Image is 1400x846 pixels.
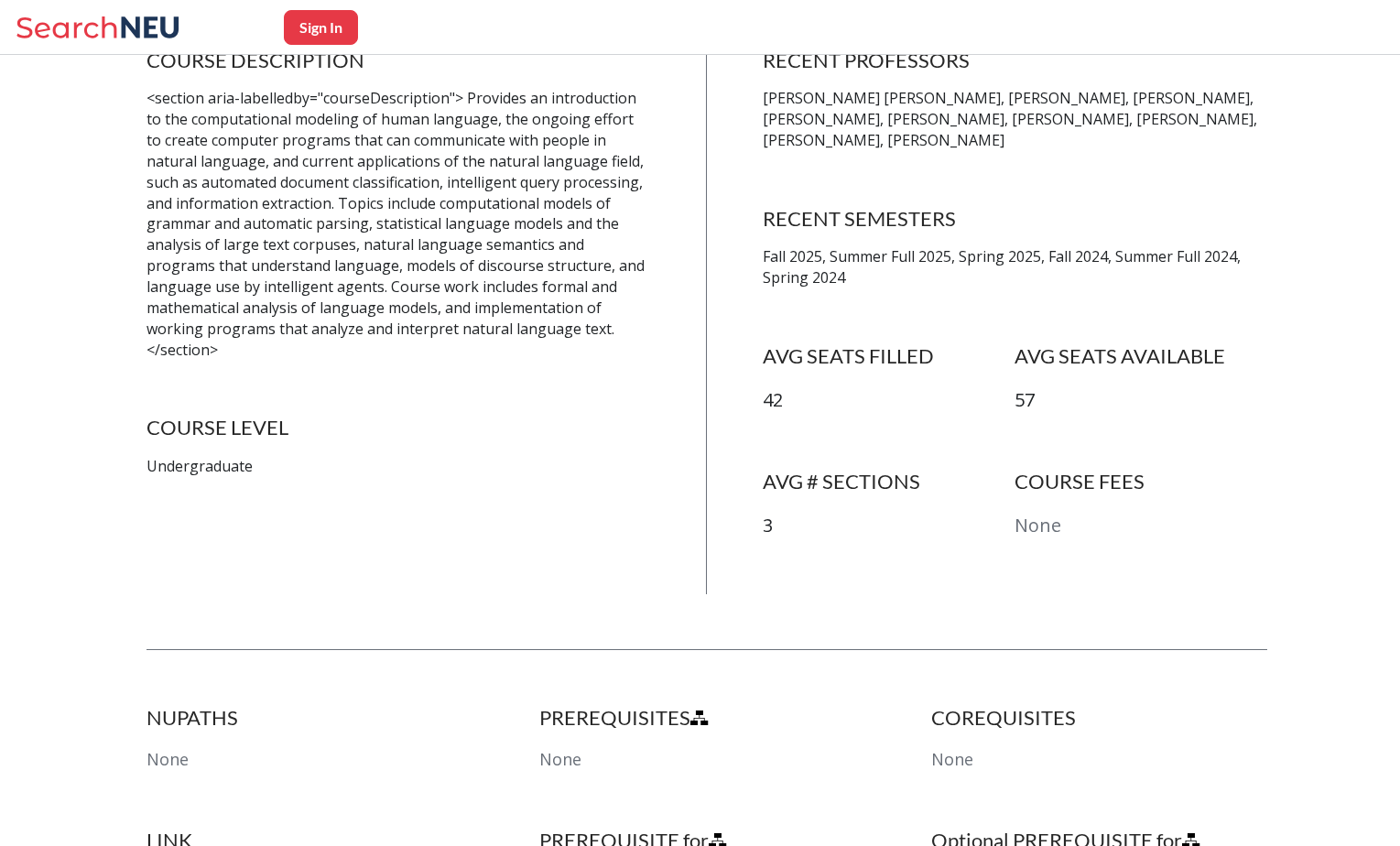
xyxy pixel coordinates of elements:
[147,456,650,477] p: Undergraduate
[147,415,650,440] h4: COURSE LEVEL
[1015,343,1266,369] h4: AVG SEATS AVAILABLE
[284,10,358,45] button: Sign In
[1015,469,1266,494] h4: COURSE FEES
[1015,387,1266,414] p: 57
[1015,513,1266,539] p: None
[147,705,483,731] h4: NUPATHS
[539,705,875,731] h4: PREREQUISITES
[763,513,1015,539] p: 3
[763,343,1015,369] h4: AVG SEATS FILLED
[763,246,1266,288] p: Fall 2025, Summer Full 2025, Spring 2025, Fall 2024, Summer Full 2024, Spring 2024
[763,48,1266,73] h4: RECENT PROFESSORS
[931,748,973,770] span: None
[763,387,1015,414] p: 42
[931,705,1267,731] h4: COREQUISITES
[539,748,581,770] span: None
[763,469,1015,494] h4: AVG # SECTIONS
[147,48,650,73] h4: COURSE DESCRIPTION
[763,206,1266,232] h4: RECENT SEMESTERS
[147,88,650,360] p: <section aria-labelledby="courseDescription"> Provides an introduction to the computational model...
[147,748,189,770] span: None
[763,88,1266,151] p: [PERSON_NAME] [PERSON_NAME], [PERSON_NAME], [PERSON_NAME], [PERSON_NAME], [PERSON_NAME], [PERSON_...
